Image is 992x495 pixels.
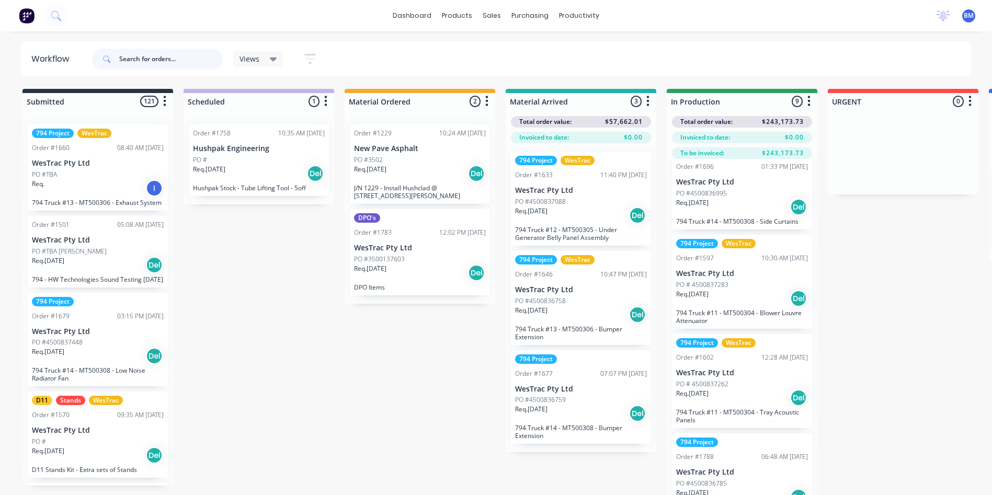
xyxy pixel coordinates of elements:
[32,446,64,456] p: Req. [DATE]
[117,312,164,321] div: 03:15 PM [DATE]
[193,129,231,138] div: Order #1758
[790,199,807,215] div: Del
[785,133,804,142] span: $0.00
[354,144,486,153] p: New Pave Asphalt
[676,217,808,225] p: 794 Truck #14 - MT500308 - Side Curtains
[193,165,225,174] p: Req. [DATE]
[519,133,569,142] span: Invoiced to date:
[32,143,70,153] div: Order #1660
[354,228,392,237] div: Order #1783
[600,170,647,180] div: 11:40 PM [DATE]
[964,11,974,20] span: BM
[676,369,808,377] p: WesTrac Pty Ltd
[676,438,718,447] div: 794 Project
[468,264,485,281] div: Del
[676,379,728,389] p: PO # 4500837262
[600,369,647,378] div: 07:07 PM [DATE]
[515,255,557,264] div: 794 Project
[676,254,714,263] div: Order #1597
[32,199,164,206] p: 794 Truck #13 - MT500306 - Exhaust System
[387,8,437,24] a: dashboard
[278,129,325,138] div: 10:35 AM [DATE]
[676,338,718,348] div: 794 Project
[437,8,477,24] div: products
[676,280,728,290] p: PO # 4500837283
[676,178,808,187] p: WesTrac Pty Ltd
[561,156,595,165] div: WesTrac
[32,327,164,336] p: WesTrac Pty Ltd
[672,235,812,329] div: 794 ProjectWesTracOrder #159710:30 AM [DATE]WesTrac Pty LtdPO # 4500837283Req.[DATE]Del794 Truck ...
[511,251,651,345] div: 794 ProjectWesTracOrder #164610:47 PM [DATE]WesTrac Pty LtdPO #4500836758Req.[DATE]Del794 Truck #...
[722,338,756,348] div: WesTrac
[354,165,386,174] p: Req. [DATE]
[32,236,164,245] p: WesTrac Pty Ltd
[146,257,163,273] div: Del
[240,53,259,64] span: Views
[32,426,164,435] p: WesTrac Pty Ltd
[350,209,490,295] div: DPO'sOrder #178312:02 PM [DATE]WesTrac Pty LtdPO #3500137603Req.[DATE]DelDPO Items
[32,129,74,138] div: 794 Project
[554,8,605,24] div: productivity
[19,8,35,24] img: Factory
[761,254,808,263] div: 10:30 AM [DATE]
[193,155,207,165] p: PO #
[32,396,52,405] div: D11
[515,186,647,195] p: WesTrac Pty Ltd
[119,49,223,70] input: Search for orders...
[629,207,646,224] div: Del
[762,117,804,126] span: $243,173.73
[676,468,808,477] p: WesTrac Pty Ltd
[28,216,168,287] div: Order #150105:08 AM [DATE]WesTrac Pty LtdPO #TBA [PERSON_NAME]Req.[DATE]Del794 - HW Technologies ...
[672,143,812,229] div: Order #169601:33 PM [DATE]WesTrac Pty LtdPO #4500836995Req.[DATE]Del794 Truck #14 - MT500308 - Si...
[676,479,727,488] p: PO #4500836785
[519,117,572,126] span: Total order value:
[629,306,646,323] div: Del
[32,247,107,256] p: PO #TBA [PERSON_NAME]
[515,395,566,405] p: PO #4500836759
[680,148,724,158] span: To be invoiced:
[676,290,709,299] p: Req. [DATE]
[761,162,808,171] div: 01:33 PM [DATE]
[515,354,557,364] div: 794 Project
[722,239,756,248] div: WesTrac
[354,255,405,264] p: PO #3500137603
[561,255,595,264] div: WesTrac
[354,244,486,252] p: WesTrac Pty Ltd
[515,197,566,206] p: PO #4500837088
[515,385,647,394] p: WesTrac Pty Ltd
[515,369,553,378] div: Order #1677
[193,184,325,192] p: Hushpak Stock - Tube Lifting Tool - 5off
[515,296,566,306] p: PO #4500836758
[32,312,70,321] div: Order #1679
[32,466,164,474] p: D11 Stands Kit - Extra sets of Stands
[676,353,714,362] div: Order #1602
[676,309,808,325] p: 794 Truck #11 - MT500304 - Blower Louvre Attenuator
[676,452,714,462] div: Order #1788
[189,124,329,196] div: Order #175810:35 AM [DATE]Hushpak EngineeringPO #Req.[DATE]DelHushpak Stock - Tube Lifting Tool -...
[624,133,643,142] span: $0.00
[32,170,57,179] p: PO #TBA
[680,133,730,142] span: Invoiced to date:
[77,129,111,138] div: WesTrac
[117,220,164,229] div: 05:08 AM [DATE]
[28,124,168,211] div: 794 ProjectWesTracOrder #166008:40 AM [DATE]WesTrac Pty LtdPO #TBAReq.I794 Truck #13 - MT500306 -...
[629,405,646,422] div: Del
[354,184,486,200] p: J/N 1229 - Install Hushclad @ [STREET_ADDRESS][PERSON_NAME]
[31,53,74,65] div: Workflow
[354,129,392,138] div: Order #1229
[605,117,643,126] span: $57,662.01
[32,437,46,446] p: PO #
[354,264,386,273] p: Req. [DATE]
[680,117,733,126] span: Total order value:
[56,396,85,405] div: Stands
[515,156,557,165] div: 794 Project
[511,152,651,246] div: 794 ProjectWesTracOrder #163311:40 PM [DATE]WesTrac Pty LtdPO #4500837088Req.[DATE]Del794 Truck #...
[790,290,807,307] div: Del
[32,275,164,283] p: 794 - HW Technologies Sound Testing [DATE]
[32,338,83,347] p: PO #4500837448
[515,226,647,241] p: 794 Truck #12 - MT500305 - Under Generator Belly Panel Assembly
[117,410,164,420] div: 09:35 AM [DATE]
[515,270,553,279] div: Order #1646
[32,159,164,168] p: WesTrac Pty Ltd
[439,228,486,237] div: 12:02 PM [DATE]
